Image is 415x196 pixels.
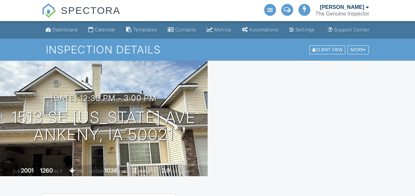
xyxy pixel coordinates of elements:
[52,27,78,32] div: Dashboard
[309,45,345,54] div: Client View
[309,47,347,52] a: Client View
[137,169,156,174] span: bedrooms
[249,27,279,32] div: Automations
[42,3,56,18] img: The Best Home Inspection Software - Spectora
[86,24,118,36] a: Calendar
[320,4,364,11] div: [PERSON_NAME]
[316,11,369,17] div: The Genuine Inspector
[165,24,199,36] a: Contacts
[123,24,160,36] a: Templates
[40,167,53,174] div: 1260
[287,24,317,36] a: Settings
[175,27,196,32] div: Contacts
[171,169,190,174] span: bathrooms
[214,27,231,32] div: Metrics
[95,27,116,32] div: Calendar
[133,27,157,32] div: Templates
[104,167,118,174] div: 1036
[46,44,369,55] h1: Inspection Details
[119,169,127,174] span: sq.ft.
[348,45,369,54] div: More
[76,169,83,174] span: slab
[61,3,121,17] span: SPECTORA
[54,169,63,174] span: sq. ft.
[43,24,80,36] a: Dashboard
[21,167,34,174] div: 2001
[89,169,103,174] span: Lot Size
[334,27,369,32] div: Support Center
[162,167,170,174] div: 2.0
[325,24,372,36] a: Support Center
[13,169,20,174] span: Built
[133,167,136,174] div: 2
[42,10,121,22] a: SPECTORA
[295,27,315,32] div: Settings
[51,94,156,103] h3: [DATE] 12:30 pm - 3:00 pm
[204,24,234,36] a: Metrics
[12,109,196,144] h1: 1513 SE [US_STATE] Ave Ankeny, IA 50021
[239,24,281,36] a: Automations (Advanced)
